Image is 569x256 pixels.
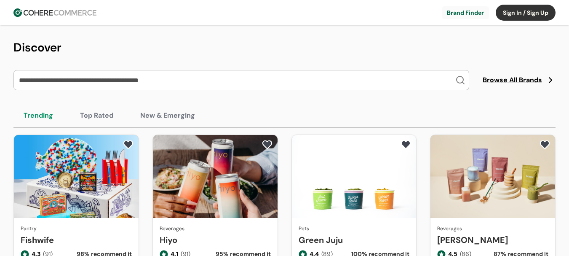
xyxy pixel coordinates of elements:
[21,234,132,246] a: Fishwife
[13,40,61,55] span: Discover
[437,234,548,246] a: [PERSON_NAME]
[13,104,63,127] button: Trending
[160,234,271,246] a: Hiyo
[399,138,413,151] button: add to favorite
[13,8,96,17] img: Cohere Logo
[121,138,135,151] button: add to favorite
[496,5,556,21] button: Sign In / Sign Up
[483,75,542,85] span: Browse All Brands
[483,75,556,85] a: Browse All Brands
[299,234,410,246] a: Green Juju
[130,104,205,127] button: New & Emerging
[70,104,123,127] button: Top Rated
[538,138,552,151] button: add to favorite
[260,138,274,151] button: add to favorite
